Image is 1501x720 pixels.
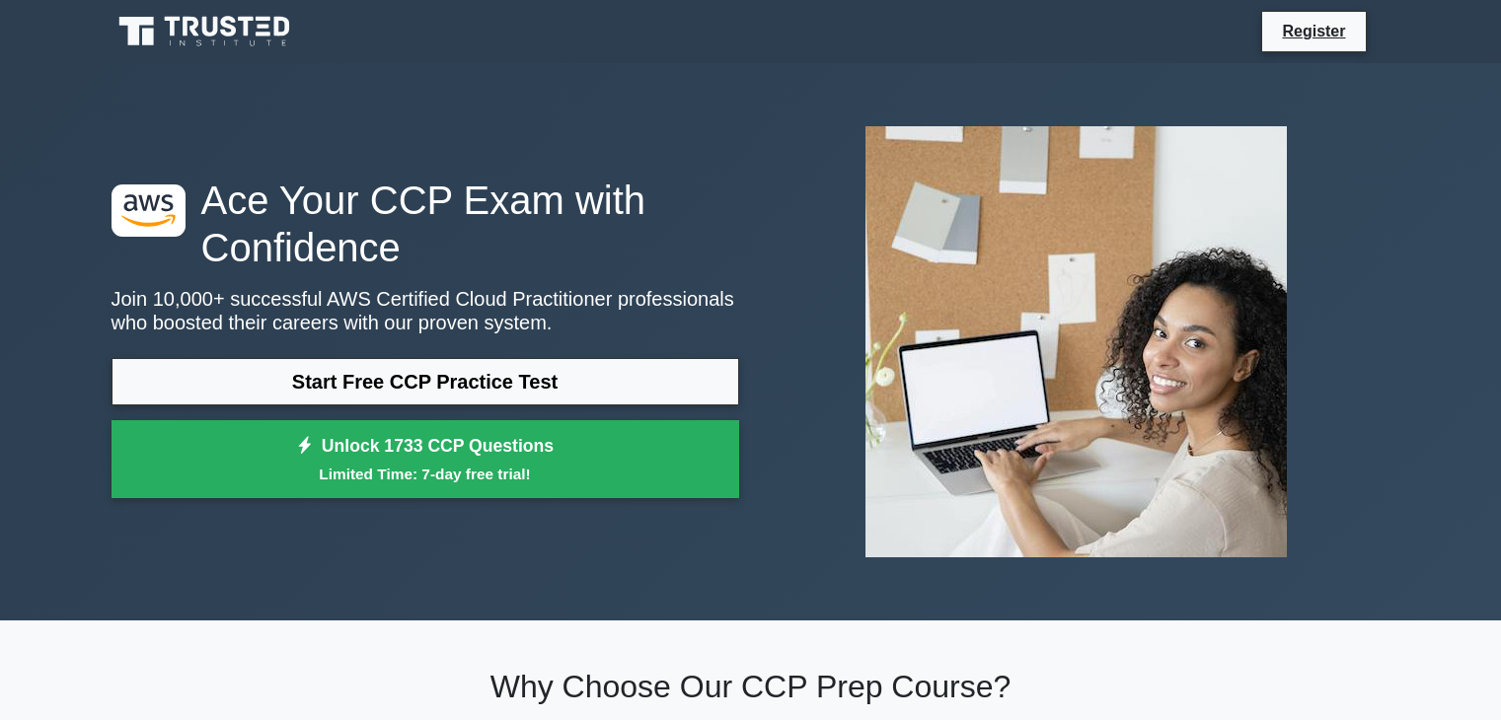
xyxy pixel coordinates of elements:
[112,287,739,334] p: Join 10,000+ successful AWS Certified Cloud Practitioner professionals who boosted their careers ...
[112,177,739,271] h1: Ace Your CCP Exam with Confidence
[112,358,739,405] a: Start Free CCP Practice Test
[136,463,714,485] small: Limited Time: 7-day free trial!
[1270,19,1357,43] a: Register
[112,420,739,499] a: Unlock 1733 CCP QuestionsLimited Time: 7-day free trial!
[112,668,1390,705] h2: Why Choose Our CCP Prep Course?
